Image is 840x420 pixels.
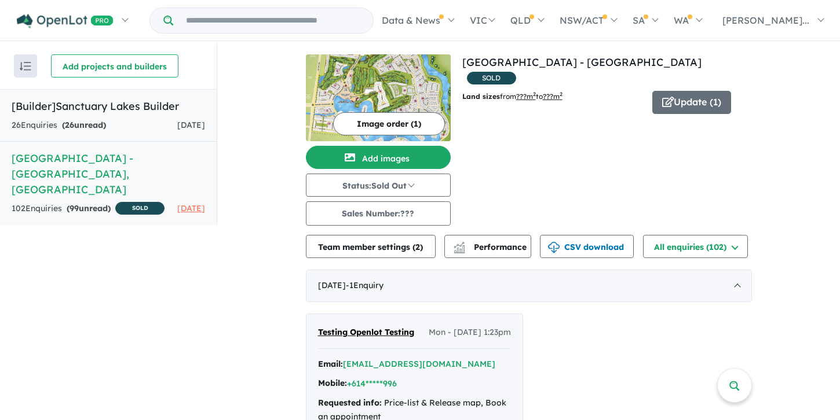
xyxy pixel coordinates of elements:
[306,270,752,302] div: [DATE]
[306,201,451,226] button: Sales Number:???
[177,120,205,130] span: [DATE]
[306,235,436,258] button: Team member settings (2)
[318,397,382,408] strong: Requested info:
[177,203,205,213] span: [DATE]
[318,326,414,340] a: Testing Openlot Testing
[12,119,106,132] div: 26 Enquir ies
[306,146,451,169] button: Add images
[176,8,371,33] input: Try estate name, suburb, builder or developer
[415,242,420,252] span: 2
[516,92,536,101] u: ??? m
[462,91,644,102] p: from
[306,54,451,141] img: Sanctuary Lakes Estate - Point Cook
[343,358,495,370] button: [EMAIL_ADDRESS][DOMAIN_NAME]
[12,150,205,197] h5: [GEOGRAPHIC_DATA] - [GEOGRAPHIC_DATA] , [GEOGRAPHIC_DATA]
[462,92,500,101] b: Land sizes
[318,359,343,369] strong: Email:
[643,235,748,258] button: All enquiries (102)
[462,56,702,69] a: [GEOGRAPHIC_DATA] - [GEOGRAPHIC_DATA]
[65,120,74,130] span: 26
[70,203,79,213] span: 99
[444,235,531,258] button: Performance
[17,14,114,28] img: Openlot PRO Logo White
[62,120,106,130] strong: ( unread)
[467,72,516,84] span: SOLD
[560,91,563,97] sup: 2
[429,326,511,340] span: Mon - [DATE] 1:23pm
[536,92,563,101] span: to
[12,98,205,114] h5: [Builder] Sanctuary Lakes Builder
[12,202,165,216] div: 102 Enquir ies
[318,327,414,337] span: Testing Openlot Testing
[722,14,809,26] span: [PERSON_NAME]...
[543,92,563,101] u: ???m
[454,245,465,253] img: bar-chart.svg
[540,235,634,258] button: CSV download
[533,91,536,97] sup: 2
[306,174,451,197] button: Status:Sold Out
[346,280,384,290] span: - 1 Enquir y
[454,242,464,248] img: line-chart.svg
[318,378,347,388] strong: Mobile:
[333,112,445,135] button: Image order (1)
[455,242,527,252] span: Performance
[20,62,31,71] img: sort.svg
[548,242,560,253] img: download icon
[51,54,178,78] button: Add projects and builders
[115,202,165,215] span: SOLD
[652,91,731,114] button: Update (1)
[67,203,111,213] strong: ( unread)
